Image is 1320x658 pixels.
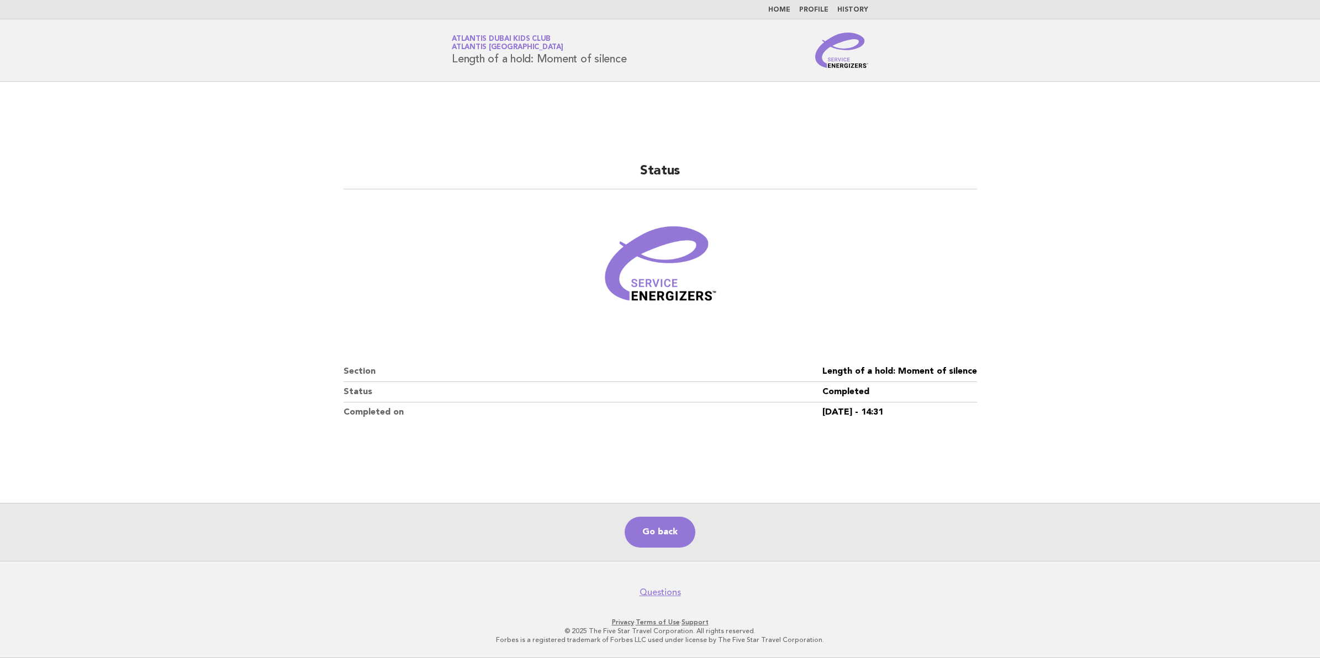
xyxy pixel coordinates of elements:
p: Forbes is a registered trademark of Forbes LLC used under license by The Five Star Travel Corpora... [322,635,998,644]
dt: Completed on [344,402,822,422]
a: Go back [625,517,695,548]
img: Service Energizers [815,33,868,68]
span: Atlantis [GEOGRAPHIC_DATA] [452,44,563,51]
a: Privacy [612,618,634,626]
a: Home [768,7,790,13]
dd: Length of a hold: Moment of silence [822,362,977,382]
a: Questions [640,587,681,598]
dd: Completed [822,382,977,402]
img: Verified [594,203,726,335]
dd: [DATE] - 14:31 [822,402,977,422]
a: Profile [799,7,828,13]
h1: Length of a hold: Moment of silence [452,36,626,65]
a: History [837,7,868,13]
a: Support [682,618,709,626]
a: Terms of Use [636,618,680,626]
dt: Section [344,362,822,382]
h2: Status [344,162,977,189]
a: Atlantis Dubai Kids ClubAtlantis [GEOGRAPHIC_DATA] [452,35,563,51]
p: · · [322,618,998,627]
dt: Status [344,382,822,402]
p: © 2025 The Five Star Travel Corporation. All rights reserved. [322,627,998,635]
